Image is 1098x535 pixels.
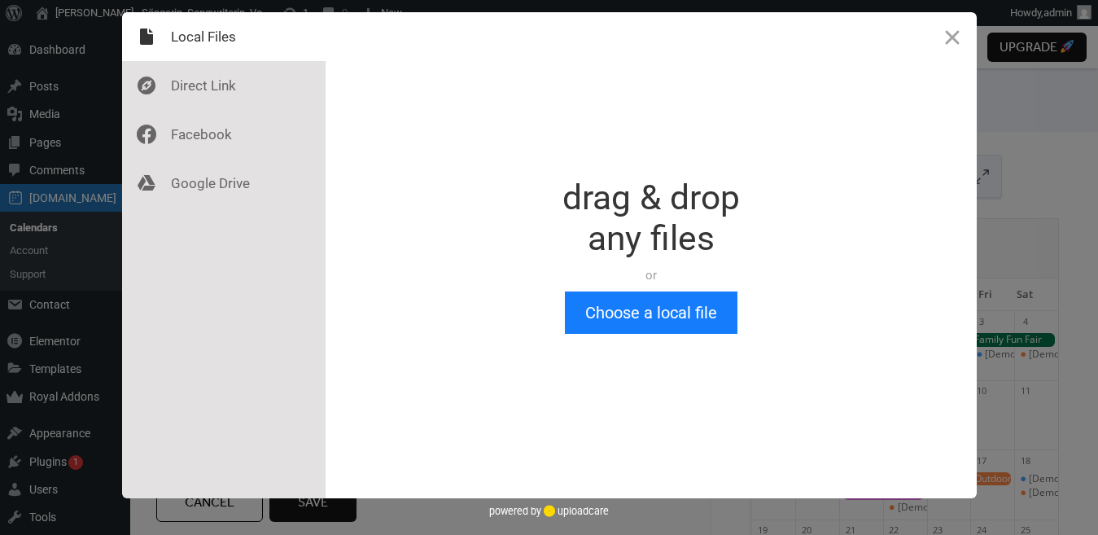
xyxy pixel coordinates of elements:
a: uploadcare [541,505,609,517]
button: Close [928,12,977,61]
button: Choose a local file [565,292,737,334]
div: Direct Link [122,61,326,110]
div: Google Drive [122,159,326,208]
div: Local Files [122,12,326,61]
div: powered by [489,498,609,523]
div: drag & drop any files [562,178,740,259]
div: Facebook [122,110,326,159]
div: or [562,267,740,283]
